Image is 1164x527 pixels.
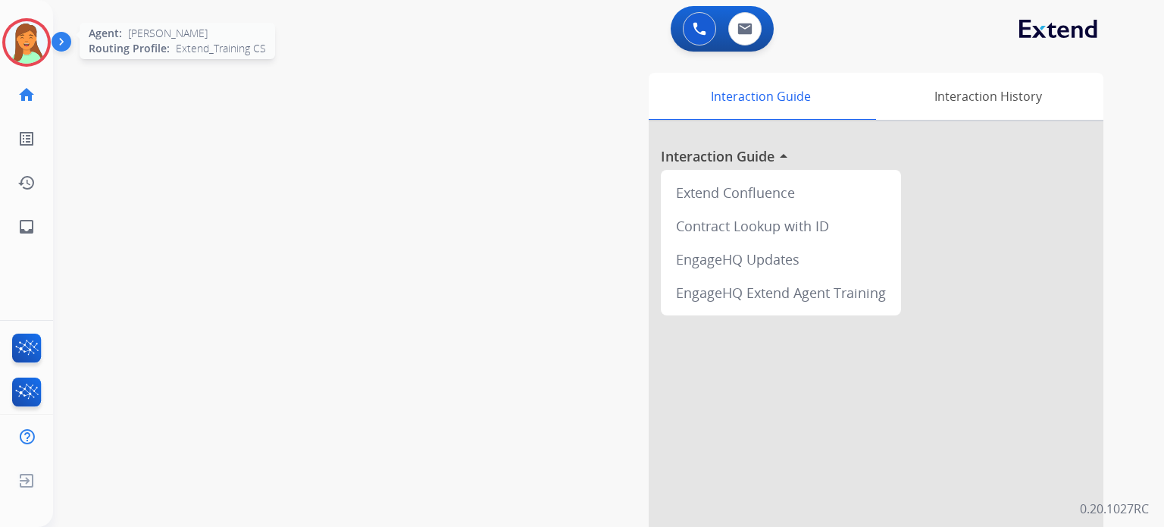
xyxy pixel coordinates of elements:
[872,73,1103,120] div: Interaction History
[667,276,895,309] div: EngageHQ Extend Agent Training
[17,86,36,104] mat-icon: home
[649,73,872,120] div: Interaction Guide
[667,176,895,209] div: Extend Confluence
[667,209,895,243] div: Contract Lookup with ID
[17,130,36,148] mat-icon: list_alt
[176,41,266,56] span: Extend_Training CS
[17,174,36,192] mat-icon: history
[89,26,122,41] span: Agent:
[5,21,48,64] img: avatar
[128,26,208,41] span: [PERSON_NAME]
[17,218,36,236] mat-icon: inbox
[1080,500,1149,518] p: 0.20.1027RC
[667,243,895,276] div: EngageHQ Updates
[89,41,170,56] span: Routing Profile:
